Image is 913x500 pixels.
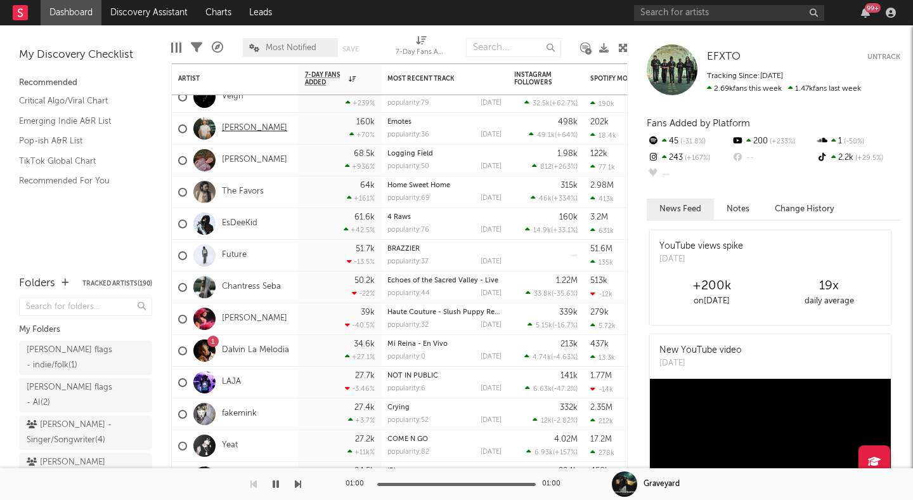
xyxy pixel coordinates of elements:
div: Mi Reina - En Vivo [387,341,502,348]
div: 413k [590,195,614,203]
span: -35.6 % [554,291,576,298]
div: 7-Day Fans Added (7-Day Fans Added) [396,32,446,63]
a: Mi Reina - En Vivo [387,341,448,348]
div: popularity: 36 [387,131,429,138]
div: COMË N GO [387,436,502,443]
a: BRAZZIER [387,246,420,253]
div: 200 [731,133,815,150]
div: 2.98M [590,181,614,190]
span: +33.1 % [553,227,576,234]
div: 99 + [865,3,881,13]
div: 51.7k [356,245,375,253]
div: Artist [178,75,273,82]
div: 243 [647,150,731,166]
div: 34.6k [354,340,375,348]
div: Home Sweet Home [387,182,502,189]
div: -22 % [352,289,375,298]
div: 1.22M [556,277,578,285]
span: 2.69k fans this week [707,85,782,93]
div: 51.6M [590,245,612,253]
div: [DATE] [481,163,502,170]
div: [DATE] [481,417,502,424]
div: [DATE] [481,227,502,234]
span: 12k [541,418,552,424]
span: 6.63k [533,386,552,393]
div: popularity: 50 [387,163,429,170]
div: A&R Pipeline [212,32,223,63]
a: Crying [387,404,410,411]
button: Save [342,46,359,53]
span: +334 % [554,195,576,202]
span: 33.8k [534,291,552,298]
div: 61.6k [354,213,375,221]
span: +167 % [683,155,710,162]
a: IRL [387,468,398,475]
div: -12k [590,290,612,298]
div: 339k [559,308,578,317]
div: 190k [590,100,614,108]
div: popularity: 79 [387,100,429,107]
div: [PERSON_NAME] flags - indie/folk ( 1 ) [27,343,116,373]
span: 46k [539,195,552,202]
a: [PERSON_NAME] [222,313,287,324]
div: +161 % [347,194,375,202]
span: -47.2 % [554,386,576,393]
span: 4.74k [533,354,551,361]
span: -31.8 % [678,138,706,145]
a: Critical Algo/Viral Chart [19,94,139,108]
div: 01:00 [542,477,567,492]
div: +200k [653,279,770,294]
div: 141k [560,372,578,380]
div: on [DATE] [653,294,770,309]
div: daily average [770,294,888,309]
div: popularity: 82 [387,449,429,456]
span: +263 % [554,164,576,171]
div: popularity: 76 [387,227,429,234]
div: My Discovery Checklist [19,48,152,63]
div: [PERSON_NAME] flags - AI ( 2 ) [27,380,116,411]
div: 278k [590,449,614,457]
button: Change History [762,199,847,220]
div: 332k [560,404,578,412]
a: Veigh [222,91,243,102]
input: Search for artists [634,5,824,21]
a: [PERSON_NAME] flags - indie/folk(1) [19,341,152,375]
div: YouTube views spike [659,240,743,253]
div: 1.98k [557,150,578,158]
div: 7-Day Fans Added (7-Day Fans Added) [396,45,446,60]
div: Haute Couture - Slush Puppy Remix [387,309,502,316]
div: 24.5k [354,467,375,475]
span: +62.7 % [552,100,576,107]
div: 450k [590,467,609,475]
span: -50 % [842,138,864,145]
div: [PERSON_NAME] - Singer/Songwriter ( 4 ) [27,418,116,448]
div: Folders [19,276,55,291]
span: 5.15k [536,322,552,329]
div: 213k [560,340,578,348]
a: [PERSON_NAME] flags - AI(2) [19,378,152,412]
div: -14k [590,385,613,393]
span: +64 % [557,132,576,139]
div: 202k [590,118,609,126]
div: [DATE] [481,322,502,329]
span: -4.63 % [553,354,576,361]
div: Logging Field [387,150,502,157]
div: My Folders [19,322,152,338]
div: Instagram Followers [514,71,559,86]
span: -16.7 % [554,322,576,329]
span: Tracking Since: [DATE] [707,72,783,80]
a: Dalvin La Melodia [222,345,289,356]
a: Haute Couture - Slush Puppy Remix [387,309,507,316]
div: 315k [560,181,578,190]
a: Logging Field [387,150,433,157]
span: -2.82 % [554,418,576,424]
span: 14.9k [533,227,551,234]
div: 2.2k [816,150,900,166]
a: fakemink [222,409,257,419]
div: [DATE] [481,100,502,107]
a: NOT IN PUBLIC [387,372,438,379]
span: 32.5k [533,100,550,107]
div: 4 Raws [387,214,502,221]
button: News Feed [647,199,714,220]
div: -40.5 % [345,321,375,329]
